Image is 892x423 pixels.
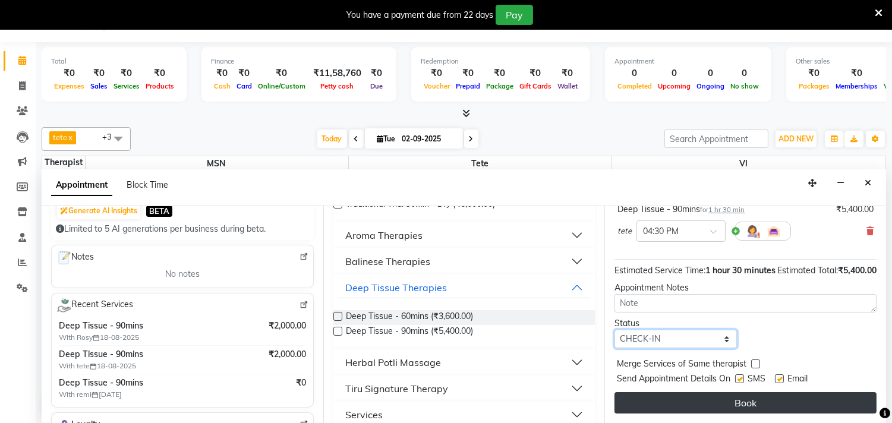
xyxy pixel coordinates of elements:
[374,134,399,143] span: Tue
[146,206,172,217] span: BETA
[617,225,632,237] span: tete
[838,265,877,276] span: ₹5,400.00
[664,130,768,148] input: Search Appointment
[317,130,347,148] span: Today
[453,82,483,90] span: Prepaid
[745,224,759,238] img: Hairdresser.png
[614,82,655,90] span: Completed
[346,325,473,340] span: Deep Tissue - 90mins (₹5,400.00)
[87,67,111,80] div: ₹0
[617,358,746,373] span: Merge Services of Same therapist
[59,332,207,343] span: With Rosy 18-08-2025
[767,224,781,238] img: Interior.png
[399,130,458,148] input: 2025-09-02
[211,82,234,90] span: Cash
[796,67,833,80] div: ₹0
[345,408,383,422] div: Services
[56,250,94,266] span: Notes
[367,82,386,90] span: Due
[796,82,833,90] span: Packages
[269,348,306,361] span: ₹2,000.00
[346,9,493,21] div: You have a payment due from 22 days
[833,67,881,80] div: ₹0
[554,67,581,80] div: ₹0
[516,67,554,80] div: ₹0
[694,67,727,80] div: 0
[57,203,140,219] button: Generate AI Insights
[345,355,441,370] div: Herbal Potli Massage
[345,381,448,396] div: Tiru Signature Therapy
[453,67,483,80] div: ₹0
[59,320,244,332] span: Deep Tissue - 90mins
[269,320,306,332] span: ₹2,000.00
[421,67,453,80] div: ₹0
[102,132,121,141] span: +3
[308,67,366,80] div: ₹11,58,760
[708,206,745,214] span: 1 hr 30 min
[51,82,87,90] span: Expenses
[617,373,730,387] span: Send Appointment Details On
[42,156,85,169] div: Therapist
[705,265,776,276] span: 1 hour 30 minutes
[59,361,207,371] span: With tete 18-08-2025
[421,82,453,90] span: Voucher
[748,373,765,387] span: SMS
[59,389,207,400] span: With remi [DATE]
[53,132,67,142] span: tete
[338,277,591,298] button: Deep Tissue Therapies
[255,67,308,80] div: ₹0
[554,82,581,90] span: Wallet
[67,132,73,142] a: x
[234,82,255,90] span: Card
[787,373,808,387] span: Email
[483,67,516,80] div: ₹0
[349,156,612,171] span: tete
[859,174,877,192] button: Close
[614,265,705,276] span: Estimated Service Time:
[614,282,877,294] div: Appointment Notes
[143,82,177,90] span: Products
[59,348,244,361] span: Deep Tissue - 90mins
[86,156,348,171] span: MSN
[614,56,762,67] div: Appointment
[338,251,591,272] button: Balinese Therapies
[59,377,244,389] span: Deep Tissue - 90mins
[345,254,430,269] div: Balinese Therapies
[127,179,168,190] span: Block Time
[56,298,133,312] span: Recent Services
[143,67,177,80] div: ₹0
[56,223,309,235] div: Limited to 5 AI generations per business during beta.
[655,67,694,80] div: 0
[255,82,308,90] span: Online/Custom
[727,82,762,90] span: No show
[836,203,874,216] div: ₹5,400.00
[165,268,200,280] span: No notes
[612,156,875,171] span: vl
[51,175,112,196] span: Appointment
[346,310,473,325] span: Deep Tissue - 60mins (₹3,600.00)
[516,82,554,90] span: Gift Cards
[694,82,727,90] span: Ongoing
[87,82,111,90] span: Sales
[111,82,143,90] span: Services
[51,67,87,80] div: ₹0
[234,67,255,80] div: ₹0
[366,67,387,80] div: ₹0
[833,82,881,90] span: Memberships
[338,352,591,373] button: Herbal Potli Massage
[318,82,357,90] span: Petty cash
[776,131,817,147] button: ADD NEW
[345,280,447,295] div: Deep Tissue Therapies
[655,82,694,90] span: Upcoming
[700,206,745,214] small: for
[617,203,745,216] div: Deep Tissue - 90mins
[51,56,177,67] div: Total
[111,67,143,80] div: ₹0
[211,56,387,67] div: Finance
[421,56,581,67] div: Redemption
[778,134,814,143] span: ADD NEW
[496,5,533,25] button: Pay
[211,67,234,80] div: ₹0
[296,377,306,389] span: ₹0
[338,378,591,399] button: Tiru Signature Therapy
